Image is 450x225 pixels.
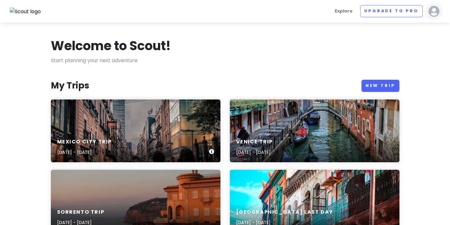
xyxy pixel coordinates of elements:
a: Venice canalVenice Trip[DATE] - [DATE] [230,99,399,162]
h6: [GEOGRAPHIC_DATA] Last Day [236,209,333,216]
a: New Trip [361,80,399,92]
a: Upgrade to Pro [360,5,423,17]
img: User profile [428,5,440,18]
p: [DATE] - [DATE] [236,149,273,156]
h6: Sorrento Trip [57,209,105,216]
h6: Mexico City Trip [57,139,112,145]
a: Explore [332,5,355,17]
p: [DATE] - [DATE] [57,149,112,156]
img: Scout logo [10,8,41,16]
h1: Welcome to Scout! [51,38,171,54]
h3: My Trips [51,80,89,91]
p: Start planning your next adventure [51,56,399,65]
h6: Venice Trip [236,139,273,145]
a: lot of people walking on streetMexico City Trip[DATE] - [DATE] [51,99,220,162]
